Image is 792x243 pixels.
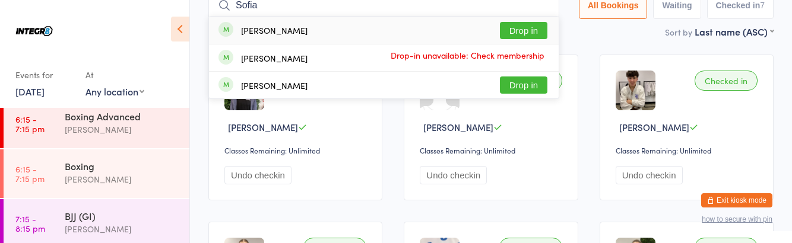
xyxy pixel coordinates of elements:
[500,22,547,39] button: Drop in
[695,25,774,38] div: Last name (ASC)
[387,46,547,64] span: Drop-in unavailable: Check membership
[15,114,45,133] time: 6:15 - 7:15 pm
[702,215,772,223] button: how to secure with pin
[760,1,765,10] div: 7
[4,149,189,198] a: 6:15 -7:15 pmBoxing[PERSON_NAME]
[85,85,144,98] div: Any location
[224,145,370,155] div: Classes Remaining: Unlimited
[4,100,189,148] a: 6:15 -7:15 pmBoxing Advanced[PERSON_NAME]
[15,214,45,233] time: 7:15 - 8:15 pm
[420,166,487,184] button: Undo checkin
[65,159,179,172] div: Boxing
[241,81,308,90] div: [PERSON_NAME]
[65,123,179,136] div: [PERSON_NAME]
[65,209,179,222] div: BJJ (GI)
[423,121,493,133] span: [PERSON_NAME]
[12,9,56,53] img: Integr8 Bentleigh
[228,121,298,133] span: [PERSON_NAME]
[420,145,565,155] div: Classes Remaining: Unlimited
[15,164,45,183] time: 6:15 - 7:15 pm
[15,85,45,98] a: [DATE]
[619,121,689,133] span: [PERSON_NAME]
[65,110,179,123] div: Boxing Advanced
[15,65,74,85] div: Events for
[241,53,308,63] div: [PERSON_NAME]
[224,166,292,184] button: Undo checkin
[65,222,179,236] div: [PERSON_NAME]
[500,76,547,94] button: Drop in
[695,71,758,91] div: Checked in
[241,25,308,35] div: [PERSON_NAME]
[665,26,692,38] label: Sort by
[616,145,761,155] div: Classes Remaining: Unlimited
[65,172,179,186] div: [PERSON_NAME]
[616,71,655,110] img: image1727261494.png
[616,166,683,184] button: Undo checkin
[85,65,144,85] div: At
[701,193,772,207] button: Exit kiosk mode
